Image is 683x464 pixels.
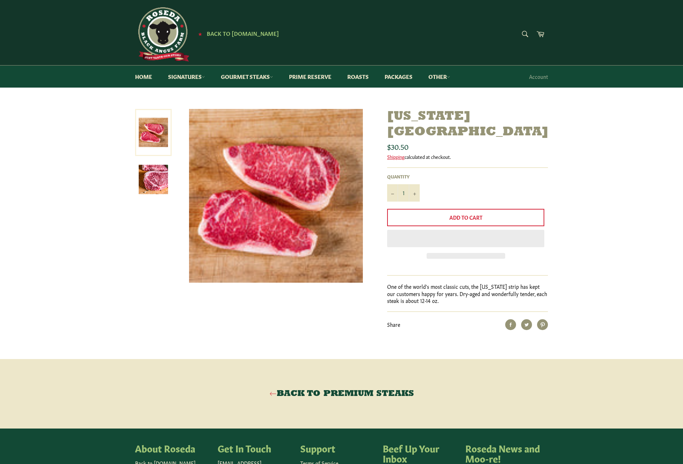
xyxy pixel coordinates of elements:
[300,443,376,453] h4: Support
[387,141,408,151] span: $30.50
[421,66,457,88] a: Other
[189,109,363,283] img: New York Strip
[409,184,420,202] button: Increase item quantity by one
[387,153,548,160] div: calculated at checkout.
[387,283,548,304] p: One of the world's most classic cuts, the [US_STATE] strip has kept our customers happy for years...
[139,165,168,194] img: New York Strip
[161,66,212,88] a: Signatures
[207,29,279,37] span: Back to [DOMAIN_NAME]
[128,66,159,88] a: Home
[198,31,202,37] span: ★
[214,66,280,88] a: Gourmet Steaks
[218,443,293,453] h4: Get In Touch
[387,153,405,160] a: Shipping
[282,66,339,88] a: Prime Reserve
[449,214,482,221] span: Add to Cart
[387,109,548,140] h1: [US_STATE][GEOGRAPHIC_DATA]
[387,321,400,328] span: Share
[525,66,552,87] a: Account
[7,388,676,400] a: Back to Premium Steaks
[383,443,458,463] h4: Beef Up Your Inbox
[135,443,210,453] h4: About Roseda
[377,66,420,88] a: Packages
[194,31,279,37] a: ★ Back to [DOMAIN_NAME]
[387,173,420,180] label: Quantity
[340,66,376,88] a: Roasts
[387,209,544,226] button: Add to Cart
[465,443,541,463] h4: Roseda News and Moo-re!
[135,7,189,62] img: Roseda Beef
[387,184,398,202] button: Reduce item quantity by one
